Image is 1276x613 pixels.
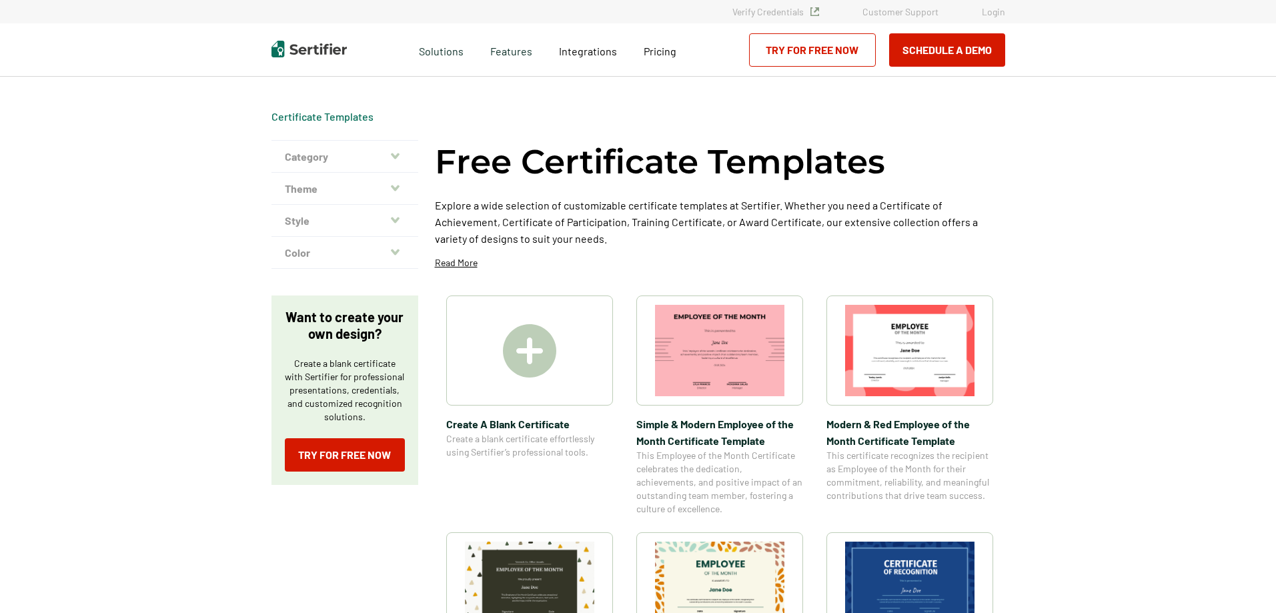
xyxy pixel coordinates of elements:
a: Try for Free Now [749,33,876,67]
a: Login [982,6,1005,17]
span: Simple & Modern Employee of the Month Certificate Template [636,416,803,449]
span: Integrations [559,45,617,57]
a: Modern & Red Employee of the Month Certificate TemplateModern & Red Employee of the Month Certifi... [826,295,993,516]
a: Integrations [559,41,617,58]
h1: Free Certificate Templates [435,140,885,183]
button: Category [271,141,418,173]
button: Theme [271,173,418,205]
img: Modern & Red Employee of the Month Certificate Template [845,305,975,396]
span: Create a blank certificate effortlessly using Sertifier’s professional tools. [446,432,613,459]
p: Read More [435,256,478,269]
img: Simple & Modern Employee of the Month Certificate Template [655,305,784,396]
img: Sertifier | Digital Credentialing Platform [271,41,347,57]
a: Verify Credentials [732,6,819,17]
a: Customer Support [862,6,938,17]
a: Pricing [644,41,676,58]
p: Want to create your own design? [285,309,405,342]
a: Try for Free Now [285,438,405,472]
span: Solutions [419,41,464,58]
button: Style [271,205,418,237]
span: Features [490,41,532,58]
p: Create a blank certificate with Sertifier for professional presentations, credentials, and custom... [285,357,405,424]
p: Explore a wide selection of customizable certificate templates at Sertifier. Whether you need a C... [435,197,1005,247]
img: Verified [810,7,819,16]
img: Create A Blank Certificate [503,324,556,378]
span: Pricing [644,45,676,57]
span: This certificate recognizes the recipient as Employee of the Month for their commitment, reliabil... [826,449,993,502]
a: Simple & Modern Employee of the Month Certificate TemplateSimple & Modern Employee of the Month C... [636,295,803,516]
span: Create A Blank Certificate [446,416,613,432]
span: This Employee of the Month Certificate celebrates the dedication, achievements, and positive impa... [636,449,803,516]
button: Color [271,237,418,269]
div: Breadcrumb [271,110,374,123]
a: Certificate Templates [271,110,374,123]
span: Modern & Red Employee of the Month Certificate Template [826,416,993,449]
